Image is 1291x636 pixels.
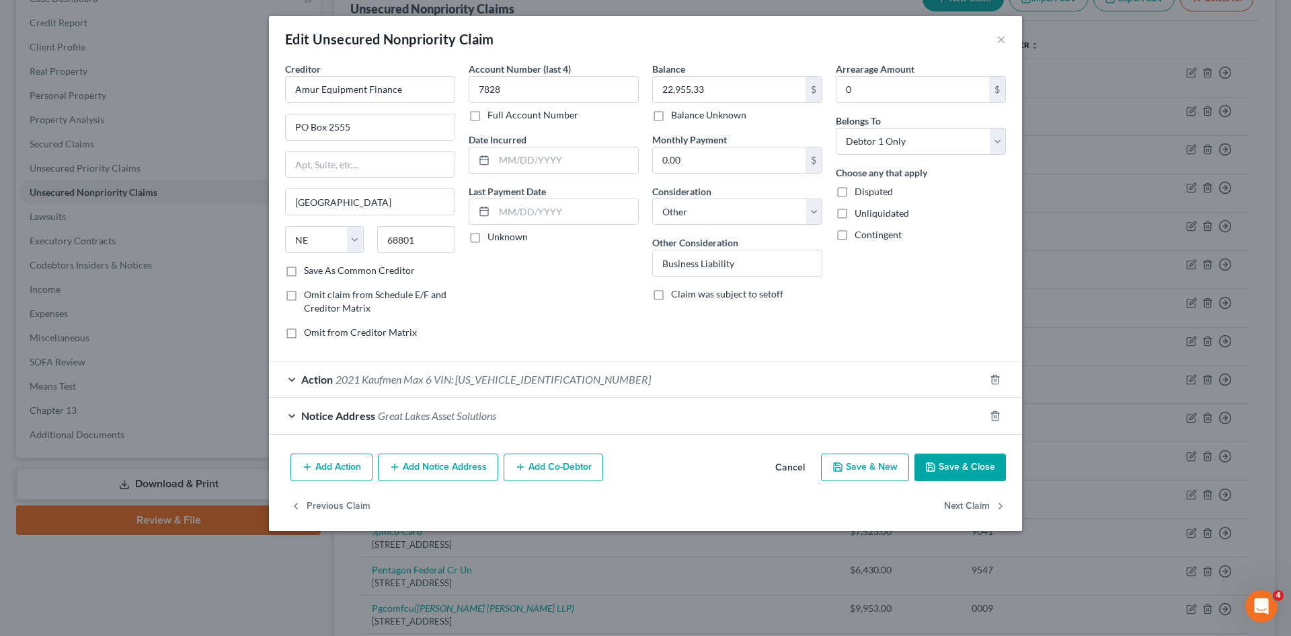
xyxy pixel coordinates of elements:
[469,62,571,76] label: Account Number (last 4)
[378,409,496,422] span: Great Lakes Asset Solutions
[653,250,822,276] input: Specify...
[806,77,822,102] div: $
[914,454,1006,482] button: Save & Close
[652,184,711,199] label: Consideration
[652,236,738,250] label: Other Consideration
[652,62,685,76] label: Balance
[836,115,881,127] span: Belongs To
[285,63,321,75] span: Creditor
[286,189,455,215] input: Enter city...
[836,62,914,76] label: Arrearage Amount
[765,455,816,482] button: Cancel
[806,147,822,173] div: $
[836,166,927,180] label: Choose any that apply
[290,454,373,482] button: Add Action
[671,288,783,299] span: Claim was subject to setoff
[285,30,494,48] div: Edit Unsecured Nonpriority Claim
[653,77,806,102] input: 0.00
[821,454,909,482] button: Save & New
[855,207,909,219] span: Unliquidated
[487,108,578,122] label: Full Account Number
[377,226,456,253] input: Enter zip...
[304,264,415,277] label: Save As Common Creditor
[1245,590,1278,623] iframe: Intercom live chat
[653,147,806,173] input: 0.00
[487,230,528,244] label: Unknown
[836,77,989,102] input: 0.00
[301,373,333,386] span: Action
[855,186,893,197] span: Disputed
[1273,590,1284,601] span: 4
[671,108,746,122] label: Balance Unknown
[290,492,370,520] button: Previous Claim
[996,31,1006,47] button: ×
[469,133,526,147] label: Date Incurred
[989,77,1005,102] div: $
[855,229,902,240] span: Contingent
[336,373,651,386] span: 2021 Kaufmen Max 6 VIN: [US_VEHICLE_IDENTIFICATION_NUMBER]
[304,289,446,314] span: Omit claim from Schedule E/F and Creditor Matrix
[286,114,455,140] input: Enter address...
[494,147,638,173] input: MM/DD/YYYY
[301,409,375,422] span: Notice Address
[469,184,546,199] label: Last Payment Date
[944,492,1006,520] button: Next Claim
[652,133,727,147] label: Monthly Payment
[286,152,455,178] input: Apt, Suite, etc...
[469,76,639,103] input: XXXX
[494,199,638,225] input: MM/DD/YYYY
[378,454,498,482] button: Add Notice Address
[304,326,417,338] span: Omit from Creditor Matrix
[285,76,455,103] input: Search creditor by name...
[504,454,603,482] button: Add Co-Debtor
